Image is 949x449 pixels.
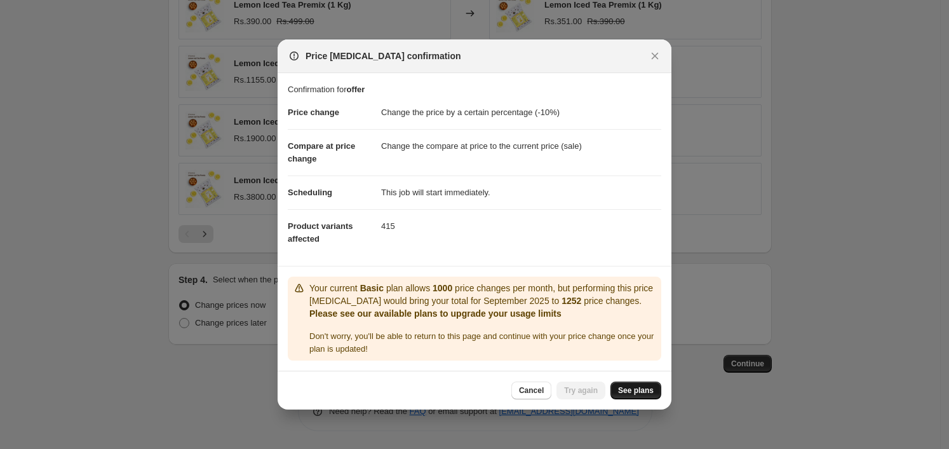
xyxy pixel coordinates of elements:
span: See plans [618,385,654,396]
dd: Change the compare at price to the current price (sale) [381,129,661,163]
b: offer [346,85,365,94]
b: Basic [360,283,384,293]
p: Your current plan allows price changes per month, but performing this price [MEDICAL_DATA] would ... [309,282,656,307]
a: See plans [610,382,661,399]
p: Please see our available plans to upgrade your usage limits [309,307,656,320]
span: Product variants affected [288,221,353,244]
button: Cancel [511,382,551,399]
span: Don ' t worry, you ' ll be able to return to this page and continue with your price change once y... [309,331,654,354]
span: Scheduling [288,188,332,197]
b: 1000 [433,283,452,293]
span: Cancel [519,385,544,396]
dd: This job will start immediately. [381,176,661,209]
dd: 415 [381,209,661,243]
p: Confirmation for [288,83,661,96]
dd: Change the price by a certain percentage (-10%) [381,96,661,129]
button: Close [646,47,664,65]
span: Compare at price change [288,141,355,163]
span: Price change [288,107,339,117]
b: 1252 [562,296,581,306]
span: Price [MEDICAL_DATA] confirmation [306,50,461,62]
